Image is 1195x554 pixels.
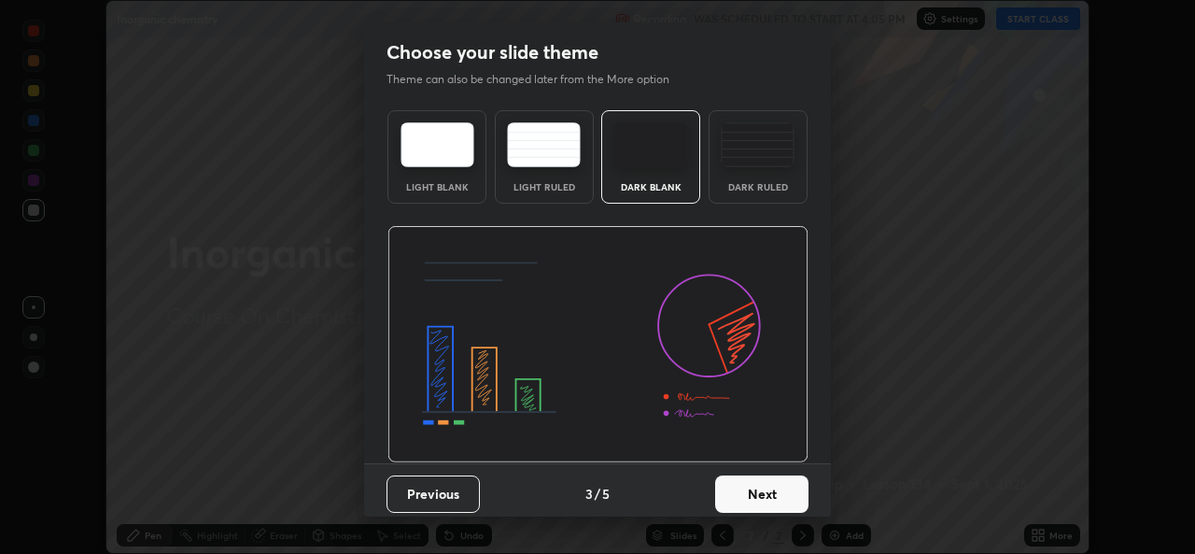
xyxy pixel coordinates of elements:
h4: 5 [602,484,610,504]
h4: / [595,484,600,504]
img: darkRuledTheme.de295e13.svg [721,122,794,167]
p: Theme can also be changed later from the More option [387,71,689,88]
div: Light Blank [400,182,474,192]
div: Light Ruled [507,182,582,192]
img: darkThemeBanner.d06ce4a2.svg [387,226,808,463]
h4: 3 [585,484,593,504]
button: Next [715,476,808,513]
div: Dark Blank [613,182,688,192]
img: lightTheme.e5ed3b09.svg [401,122,474,167]
div: Dark Ruled [721,182,795,192]
img: darkTheme.f0cc69e5.svg [614,122,688,167]
button: Previous [387,476,480,513]
h2: Choose your slide theme [387,40,598,64]
img: lightRuledTheme.5fabf969.svg [507,122,581,167]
